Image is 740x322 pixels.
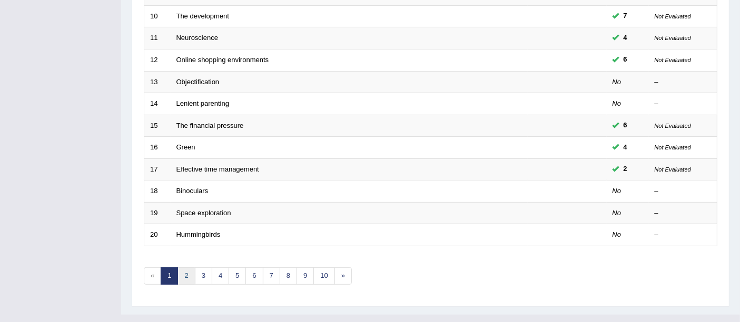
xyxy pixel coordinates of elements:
a: Objectification [176,78,220,86]
td: 13 [144,71,171,93]
a: The financial pressure [176,122,244,129]
a: Neuroscience [176,34,219,42]
div: – [655,230,712,240]
a: » [334,267,352,285]
div: – [655,186,712,196]
a: Effective time management [176,165,259,173]
span: You can still take this question [619,142,632,153]
td: 10 [144,5,171,27]
td: 16 [144,137,171,159]
small: Not Evaluated [655,35,691,41]
td: 11 [144,27,171,49]
div: – [655,99,712,109]
small: Not Evaluated [655,13,691,19]
a: 9 [297,267,314,285]
td: 14 [144,93,171,115]
em: No [613,230,621,238]
small: Not Evaluated [655,57,691,63]
a: Online shopping environments [176,56,269,64]
a: 4 [212,267,229,285]
a: Binoculars [176,187,209,195]
td: 19 [144,202,171,224]
small: Not Evaluated [655,123,691,129]
td: 20 [144,224,171,246]
em: No [613,99,621,107]
span: You can still take this question [619,120,632,131]
a: 5 [229,267,246,285]
a: 6 [245,267,263,285]
a: 2 [177,267,195,285]
span: You can still take this question [619,164,632,175]
a: The development [176,12,229,20]
a: 10 [313,267,334,285]
a: 8 [280,267,297,285]
em: No [613,209,621,217]
small: Not Evaluated [655,166,691,173]
a: 3 [195,267,212,285]
em: No [613,78,621,86]
a: Lenient parenting [176,99,229,107]
td: 17 [144,158,171,180]
td: 15 [144,115,171,137]
a: 7 [263,267,280,285]
span: You can still take this question [619,11,632,22]
a: Green [176,143,195,151]
span: You can still take this question [619,54,632,65]
a: Hummingbirds [176,230,221,238]
div: – [655,208,712,218]
a: Space exploration [176,209,231,217]
em: No [613,187,621,195]
td: 18 [144,180,171,203]
a: 1 [161,267,178,285]
span: You can still take this question [619,33,632,44]
td: 12 [144,49,171,71]
div: – [655,77,712,87]
span: « [144,267,161,285]
small: Not Evaluated [655,144,691,150]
